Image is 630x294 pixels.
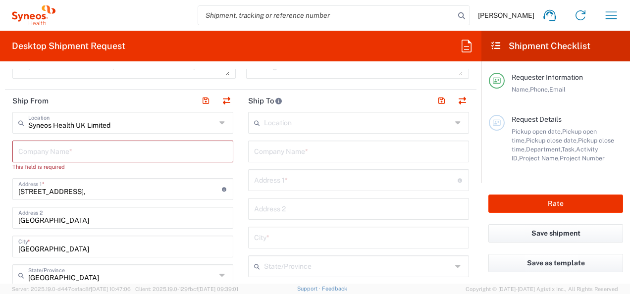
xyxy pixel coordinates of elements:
button: Save shipment [488,224,623,243]
h2: Ship From [12,96,49,106]
div: This field is required [12,162,233,171]
span: Server: 2025.19.0-d447cefac8f [12,286,131,292]
span: Name, [512,86,530,93]
span: Phone, [530,86,549,93]
button: Rate [488,195,623,213]
span: Client: 2025.19.0-129fbcf [135,286,238,292]
span: Pickup close date, [526,137,578,144]
span: Copyright © [DATE]-[DATE] Agistix Inc., All Rights Reserved [466,285,618,294]
a: Feedback [322,286,347,292]
span: Task, [562,146,576,153]
span: Email [549,86,566,93]
span: Requester Information [512,73,583,81]
span: Request Details [512,115,562,123]
span: [PERSON_NAME] [478,11,534,20]
input: Shipment, tracking or reference number [198,6,455,25]
span: [DATE] 10:47:06 [91,286,131,292]
span: Project Number [560,154,605,162]
a: Support [297,286,322,292]
h2: Shipment Checklist [490,40,590,52]
span: Project Name, [519,154,560,162]
span: Department, [526,146,562,153]
h2: Desktop Shipment Request [12,40,125,52]
button: Save as template [488,254,623,272]
span: [DATE] 09:39:01 [198,286,238,292]
h2: Ship To [248,96,282,106]
span: Pickup open date, [512,128,562,135]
